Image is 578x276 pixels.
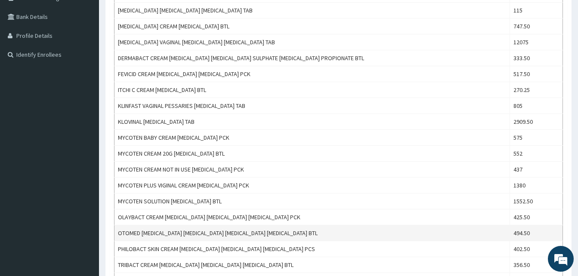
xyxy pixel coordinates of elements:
textarea: Type your message and hit 'Enter' [4,184,164,215]
td: [MEDICAL_DATA] [MEDICAL_DATA] [MEDICAL_DATA] TAB [114,3,510,18]
td: OTOMED [MEDICAL_DATA] [MEDICAL_DATA] [MEDICAL_DATA] [MEDICAL_DATA] BTL [114,225,510,241]
td: 1552.50 [510,193,563,209]
td: ITCHI C CREAM [MEDICAL_DATA] BTL [114,82,510,98]
td: MYCOTEN CREAM 20G [MEDICAL_DATA] BTL [114,146,510,162]
td: [MEDICAL_DATA] CREAM [MEDICAL_DATA] BTL [114,18,510,34]
td: 356.50 [510,257,563,273]
td: KLINFAST VAGINAL PESSARIES [MEDICAL_DATA] TAB [114,98,510,114]
td: [MEDICAL_DATA] VAGINAL [MEDICAL_DATA] [MEDICAL_DATA] TAB [114,34,510,50]
td: 805 [510,98,563,114]
td: 425.50 [510,209,563,225]
td: MYCOTEN SOLUTION [MEDICAL_DATA] BTL [114,193,510,209]
td: 12075 [510,34,563,50]
td: MYCOTEN BABY CREAM [MEDICAL_DATA] PCK [114,130,510,146]
td: PHILOBACT SKIN CREAM [MEDICAL_DATA] [MEDICAL_DATA] [MEDICAL_DATA] PCS [114,241,510,257]
td: 517.50 [510,66,563,82]
td: OLAYBACT CREAM [MEDICAL_DATA] [MEDICAL_DATA] [MEDICAL_DATA] PCK [114,209,510,225]
td: 1380 [510,178,563,193]
td: 402.50 [510,241,563,257]
td: 575 [510,130,563,146]
div: Chat with us now [45,48,145,59]
td: 115 [510,3,563,18]
span: We're online! [50,83,119,170]
td: TRIBACT CREAM [MEDICAL_DATA] [MEDICAL_DATA] [MEDICAL_DATA] BTL [114,257,510,273]
td: 270.25 [510,82,563,98]
td: 552 [510,146,563,162]
td: MYCOTEN CREAM NOT IN USE [MEDICAL_DATA] PCK [114,162,510,178]
td: 2909.50 [510,114,563,130]
td: 747.50 [510,18,563,34]
td: 494.50 [510,225,563,241]
td: MYCOTEN PLUS VIGINAL CREAM [MEDICAL_DATA] PCK [114,178,510,193]
img: d_794563401_company_1708531726252_794563401 [16,43,35,64]
td: DERMABACT CREAM [MEDICAL_DATA] [MEDICAL_DATA] SULPHATE [MEDICAL_DATA] PROPIONATE BTL [114,50,510,66]
div: Minimize live chat window [141,4,162,25]
td: 437 [510,162,563,178]
td: 333.50 [510,50,563,66]
td: FEVICID CREAM [MEDICAL_DATA] [MEDICAL_DATA] PCK [114,66,510,82]
td: KLOVINAL [MEDICAL_DATA] TAB [114,114,510,130]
